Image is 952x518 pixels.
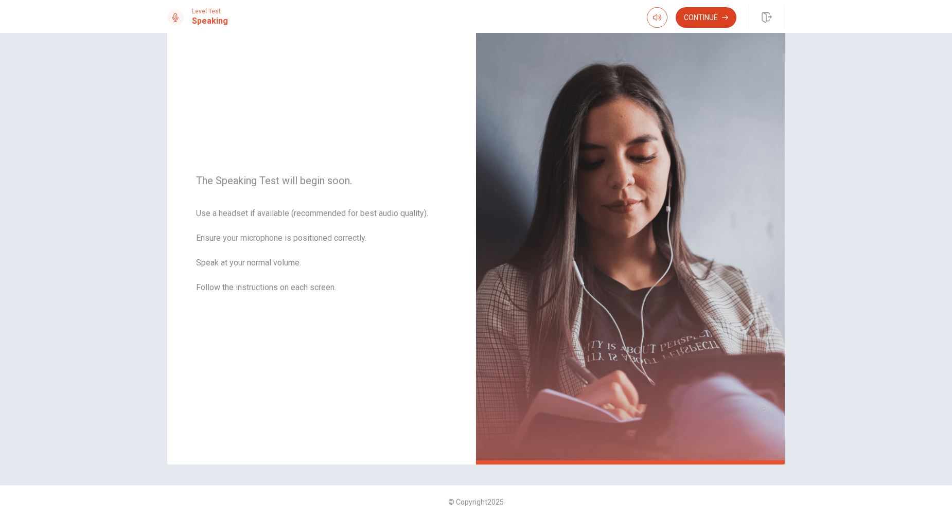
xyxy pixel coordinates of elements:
span: Level Test [192,8,228,15]
h1: Speaking [192,15,228,27]
span: © Copyright 2025 [448,498,504,506]
span: Use a headset if available (recommended for best audio quality). Ensure your microphone is positi... [196,207,447,306]
span: The Speaking Test will begin soon. [196,174,447,187]
button: Continue [676,7,736,28]
img: speaking intro [476,16,785,465]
